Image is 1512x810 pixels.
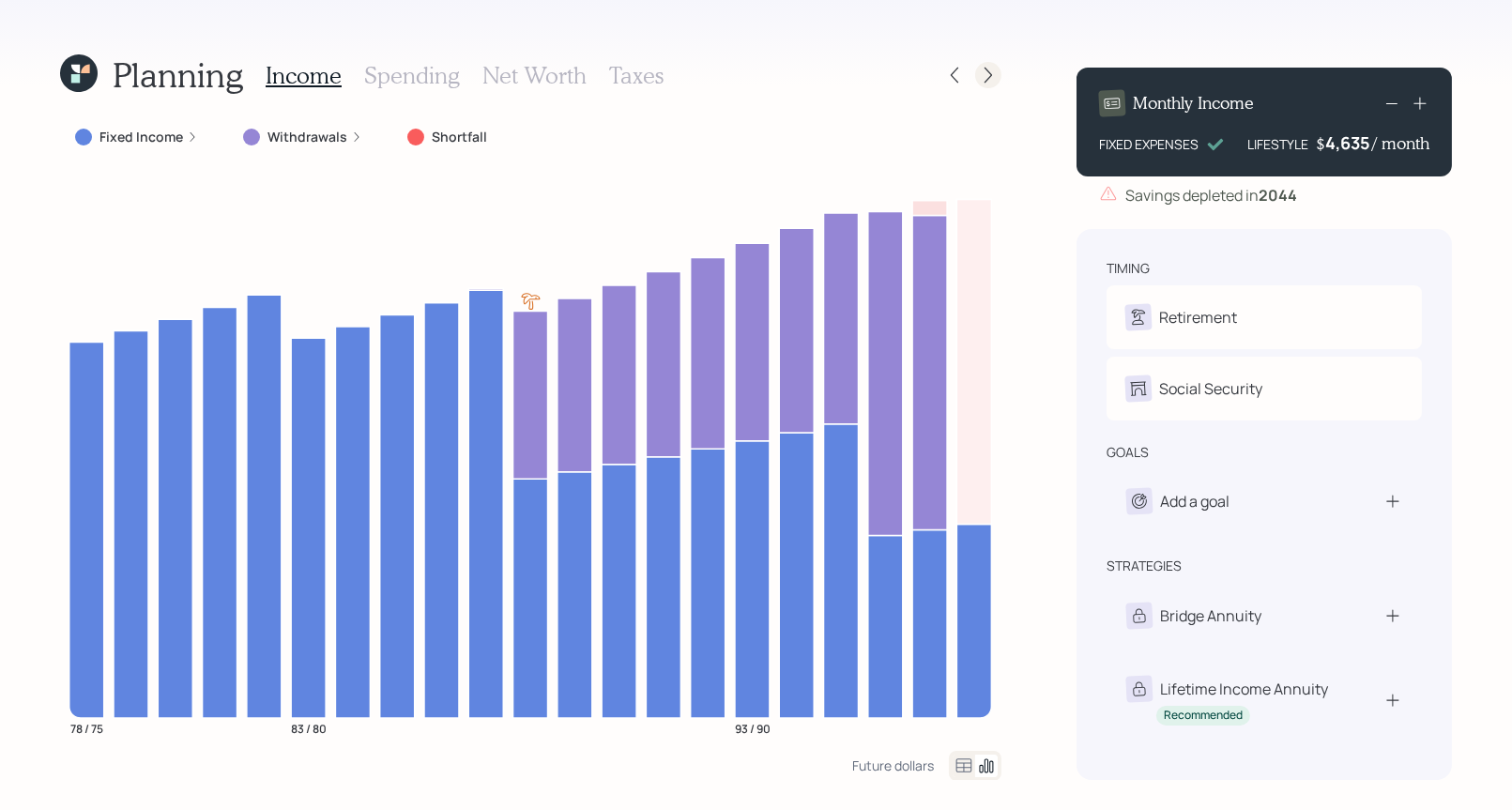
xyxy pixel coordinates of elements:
[1107,557,1182,575] div: strategies
[70,721,103,737] tspan: 78 / 75
[1125,184,1297,206] div: Savings depleted in
[735,721,771,737] tspan: 93 / 90
[1164,708,1243,724] div: Recommended
[1107,259,1150,278] div: timing
[482,62,587,89] h3: Net Worth
[1133,93,1254,114] h4: Monthly Income
[266,62,342,89] h3: Income
[1107,443,1149,462] div: goals
[1160,490,1229,512] div: Add a goal
[1372,133,1429,154] h4: / month
[609,62,664,89] h3: Taxes
[1259,185,1297,206] b: 2044
[113,54,243,95] h1: Planning
[1160,604,1261,627] div: Bridge Annuity
[1159,306,1237,329] div: Retirement
[1316,133,1325,154] h4: $
[852,757,934,774] div: Future dollars
[291,721,327,737] tspan: 83 / 80
[1159,377,1262,400] div: Social Security
[1247,134,1308,154] div: LIFESTYLE
[364,62,460,89] h3: Spending
[1325,131,1372,154] div: 4,635
[99,128,183,146] label: Fixed Income
[432,128,487,146] label: Shortfall
[1160,678,1328,700] div: Lifetime Income Annuity
[1099,134,1199,154] div: FIXED EXPENSES
[267,128,347,146] label: Withdrawals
